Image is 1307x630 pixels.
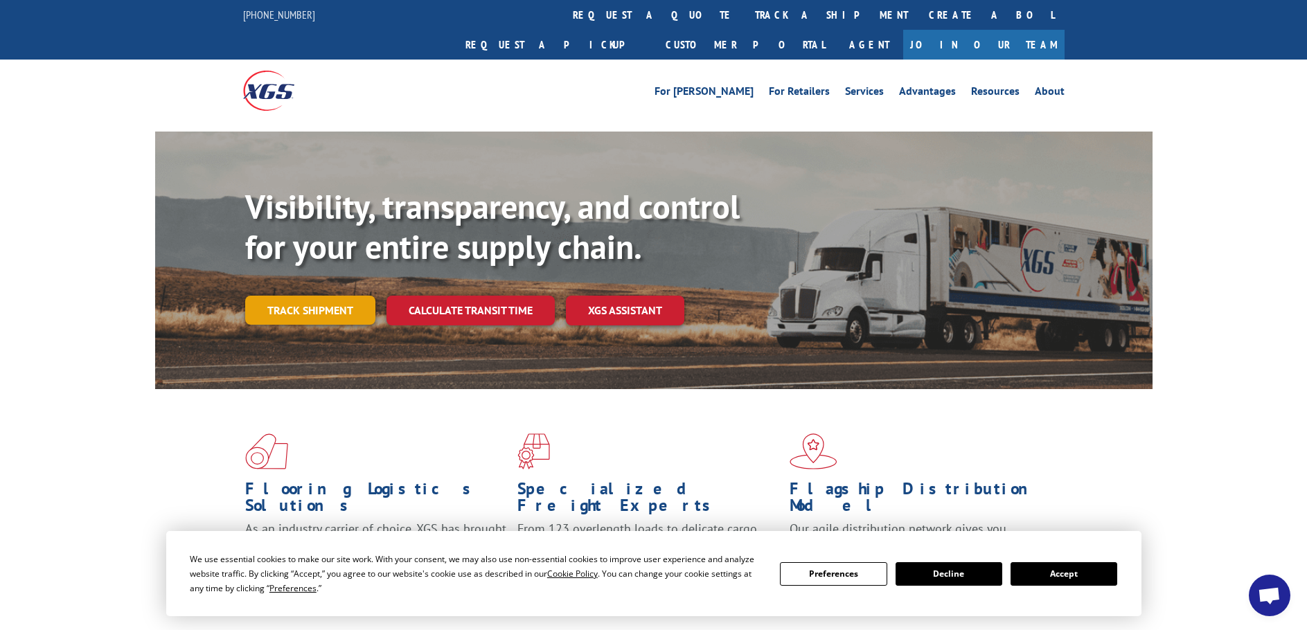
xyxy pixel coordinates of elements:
span: Preferences [269,582,317,594]
a: Customer Portal [655,30,835,60]
button: Accept [1011,562,1117,586]
a: About [1035,86,1065,101]
a: For [PERSON_NAME] [655,86,754,101]
a: Request a pickup [455,30,655,60]
a: Agent [835,30,903,60]
img: xgs-icon-focused-on-flooring-red [517,433,550,469]
a: Open chat [1249,575,1290,616]
p: From 123 overlength loads to delicate cargo, our experienced staff knows the best way to move you... [517,521,779,582]
span: Cookie Policy [547,568,598,579]
button: Preferences [780,562,887,586]
a: Resources [971,86,1020,101]
div: We use essential cookies to make our site work. With your consent, we may also use non-essential ... [190,552,763,595]
a: Join Our Team [903,30,1065,60]
b: Visibility, transparency, and control for your entire supply chain. [245,185,740,268]
h1: Flagship Distribution Model [790,480,1051,521]
a: For Retailers [769,86,830,101]
img: xgs-icon-total-supply-chain-intelligence-red [245,433,288,469]
a: Services [845,86,884,101]
img: xgs-icon-flagship-distribution-model-red [790,433,837,469]
div: Cookie Consent Prompt [166,531,1141,616]
span: Our agile distribution network gives you nationwide inventory management on demand. [790,521,1044,553]
a: [PHONE_NUMBER] [243,8,315,21]
a: Calculate transit time [386,296,555,325]
h1: Flooring Logistics Solutions [245,480,507,521]
h1: Specialized Freight Experts [517,480,779,521]
span: As an industry carrier of choice, XGS has brought innovation and dedication to flooring logistics... [245,521,506,570]
a: Advantages [899,86,956,101]
button: Decline [896,562,1002,586]
a: Track shipment [245,296,375,325]
a: XGS ASSISTANT [566,296,684,325]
